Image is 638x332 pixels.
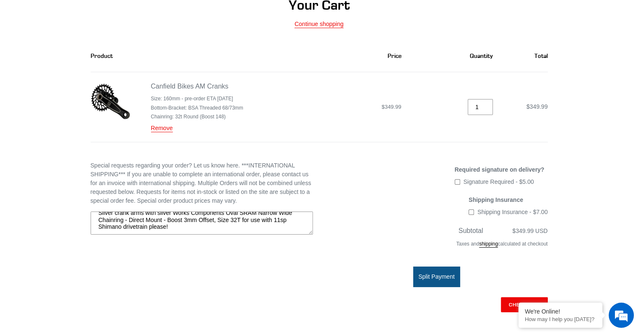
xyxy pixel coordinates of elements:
th: Price [296,40,411,72]
div: Taxes and calculated at checkout [326,236,548,256]
input: Shipping Insurance - $7.00 [469,209,474,215]
a: Canfield Bikes AM Cranks [151,83,229,90]
th: Quantity [411,40,502,72]
ul: Product details [151,93,243,120]
li: Size: 160mm - pre-order ETA [DATE] [151,95,243,102]
span: $349.99 USD [512,227,547,234]
p: How may I help you today? [525,316,596,322]
span: Subtotal [458,227,483,234]
textarea: Silver crank arms with silver Works Components Oval SRAM Narrow Wide Chainring - Direct Mount - B... [91,212,313,235]
span: $349.99 [526,103,548,110]
span: Shipping Insurance [469,196,523,203]
span: Required signature on delivery? [455,166,544,173]
label: Special requests regarding your order? Let us know here. ***INTERNATIONAL SHIPPING*** If you are ... [91,161,313,205]
span: $349.99 [382,104,401,110]
input: Signature Required - $5.00 [455,179,460,185]
li: Bottom-Bracket: BSA Threaded 68/73mm [151,104,243,112]
li: Chainring: 32t Round (Boost 148) [151,113,243,120]
input: Check out [501,297,548,312]
a: Remove Canfield Bikes AM Cranks - 160mm - pre-order ETA 9/30/25 / BSA Threaded 68/73mm / 32t Roun... [151,125,173,132]
button: Split Payment [413,267,460,287]
span: Shipping Insurance - $7.00 [477,209,547,215]
th: Total [502,40,548,72]
a: shipping [479,241,498,248]
div: We're Online! [525,308,596,315]
a: Continue shopping [294,21,344,28]
span: Split Payment [418,273,454,280]
span: Signature Required - $5.00 [464,178,534,185]
th: Product [91,40,297,72]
